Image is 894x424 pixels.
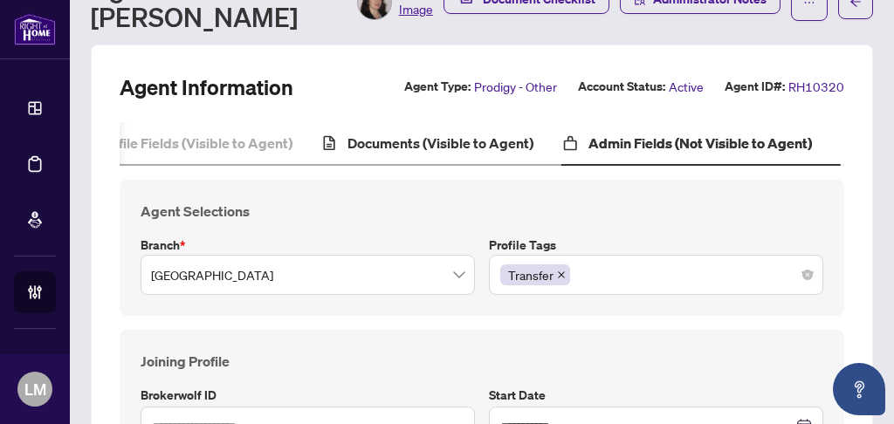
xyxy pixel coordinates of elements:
[489,386,823,405] label: Start Date
[347,133,533,154] h4: Documents (Visible to Agent)
[833,363,885,415] button: Open asap
[802,270,813,280] span: close-circle
[120,73,293,101] h2: Agent Information
[669,77,704,97] span: Active
[474,77,557,97] span: Prodigy - Other
[404,77,471,97] label: Agent Type:
[588,133,812,154] h4: Admin Fields (Not Visible to Agent)
[141,351,823,372] h4: Joining Profile
[24,377,46,401] span: LM
[14,13,56,45] img: logo
[151,258,464,291] span: Burlington
[725,77,785,97] label: Agent ID#:
[141,386,475,405] label: Brokerwolf ID
[141,236,475,255] label: Branch
[578,77,665,97] label: Account Status:
[489,236,823,255] label: Profile Tags
[557,270,566,279] span: close
[500,264,570,285] span: Transfer
[508,265,554,284] span: Transfer
[54,133,292,154] h4: Agent Profile Fields (Visible to Agent)
[788,77,844,97] span: RH10320
[141,201,823,222] h4: Agent Selections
